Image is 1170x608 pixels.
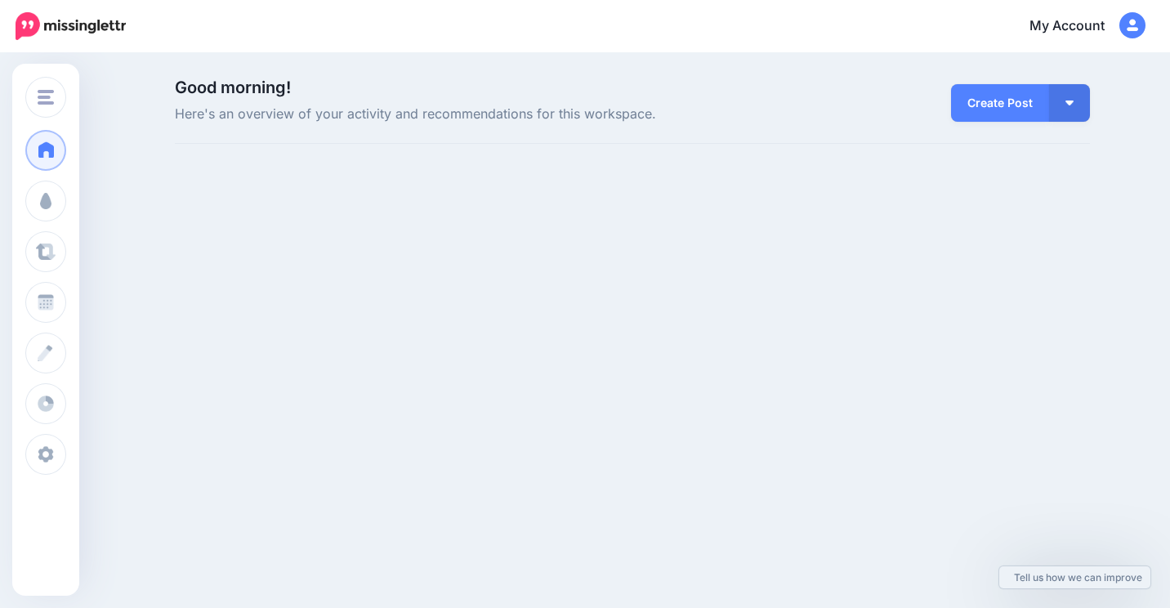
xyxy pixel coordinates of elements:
a: Tell us how we can improve [999,566,1150,588]
img: Missinglettr [16,12,126,40]
img: arrow-down-white.png [1065,101,1074,105]
a: Create Post [951,84,1049,122]
span: Good morning! [175,78,291,97]
img: menu.png [38,90,54,105]
a: My Account [1013,7,1145,47]
span: Here's an overview of your activity and recommendations for this workspace. [175,104,777,125]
